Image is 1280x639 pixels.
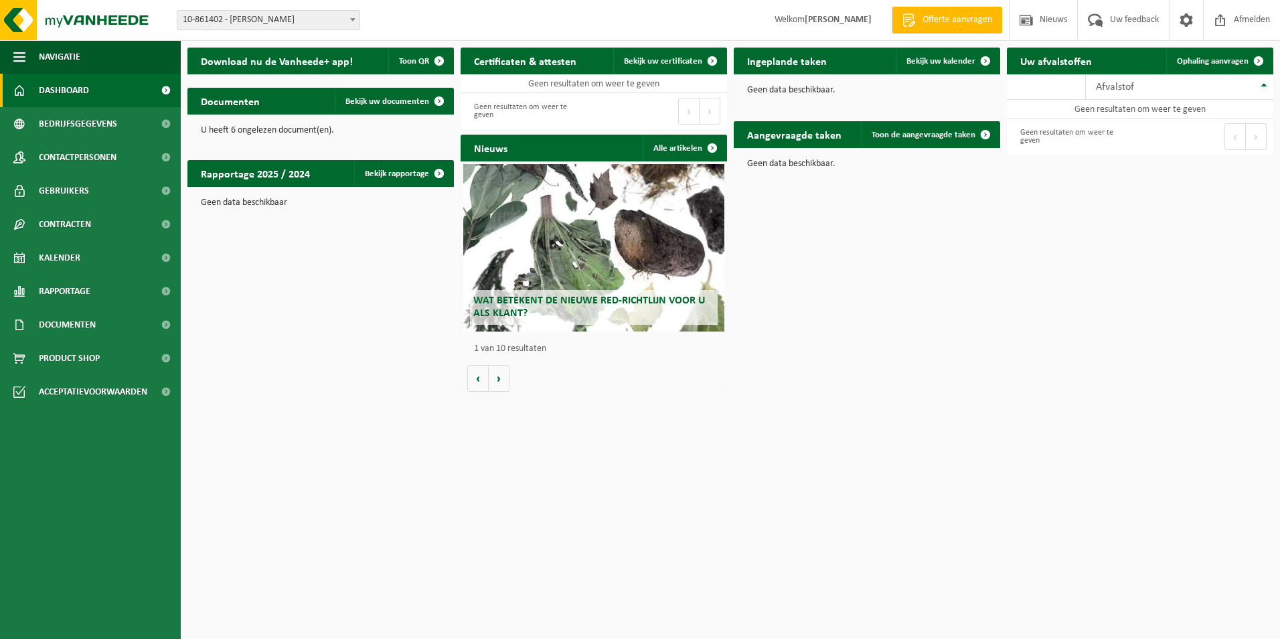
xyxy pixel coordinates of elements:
a: Wat betekent de nieuwe RED-richtlijn voor u als klant? [463,164,724,332]
p: Geen data beschikbaar. [747,159,987,169]
span: Offerte aanvragen [919,13,995,27]
span: Rapportage [39,275,90,308]
h2: Uw afvalstoffen [1007,48,1105,74]
span: Bedrijfsgegevens [39,107,117,141]
span: Documenten [39,308,96,342]
span: Contactpersonen [39,141,116,174]
h2: Rapportage 2025 / 2024 [187,160,323,186]
td: Geen resultaten om weer te geven [461,74,727,93]
span: Kalender [39,241,80,275]
a: Toon de aangevraagde taken [861,121,999,148]
p: Geen data beschikbaar [201,198,441,208]
a: Bekijk uw certificaten [613,48,726,74]
span: Gebruikers [39,174,89,208]
span: Bekijk uw kalender [906,57,975,66]
div: Geen resultaten om weer te geven [467,96,587,126]
span: Navigatie [39,40,80,74]
h2: Certificaten & attesten [461,48,590,74]
button: Previous [1224,123,1246,150]
button: Volgende [489,365,509,392]
span: 10-861402 - PIETERS RUDY - ZWEVEZELE [177,10,360,30]
a: Bekijk uw documenten [335,88,453,115]
a: Alle artikelen [643,135,726,161]
a: Bekijk rapportage [354,160,453,187]
span: Bekijk uw documenten [345,97,429,106]
button: Previous [678,98,700,125]
button: Next [700,98,720,125]
button: Next [1246,123,1267,150]
h2: Download nu de Vanheede+ app! [187,48,366,74]
a: Bekijk uw kalender [896,48,999,74]
span: Bekijk uw certificaten [624,57,702,66]
p: 1 van 10 resultaten [474,344,720,354]
span: Contracten [39,208,91,241]
span: Toon QR [399,57,429,66]
p: Geen data beschikbaar. [747,86,987,95]
button: Vorige [467,365,489,392]
a: Offerte aanvragen [892,7,1002,33]
span: Ophaling aanvragen [1177,57,1249,66]
p: U heeft 6 ongelezen document(en). [201,126,441,135]
h2: Aangevraagde taken [734,121,855,147]
span: Acceptatievoorwaarden [39,375,147,409]
strong: [PERSON_NAME] [805,15,872,25]
span: Afvalstof [1096,82,1134,92]
button: Toon QR [388,48,453,74]
td: Geen resultaten om weer te geven [1007,100,1273,119]
h2: Nieuws [461,135,521,161]
span: Product Shop [39,342,100,375]
div: Geen resultaten om weer te geven [1014,122,1133,151]
h2: Documenten [187,88,273,114]
span: 10-861402 - PIETERS RUDY - ZWEVEZELE [177,11,359,29]
span: Wat betekent de nieuwe RED-richtlijn voor u als klant? [473,295,705,319]
h2: Ingeplande taken [734,48,840,74]
a: Ophaling aanvragen [1166,48,1272,74]
span: Toon de aangevraagde taken [872,131,975,139]
span: Dashboard [39,74,89,107]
